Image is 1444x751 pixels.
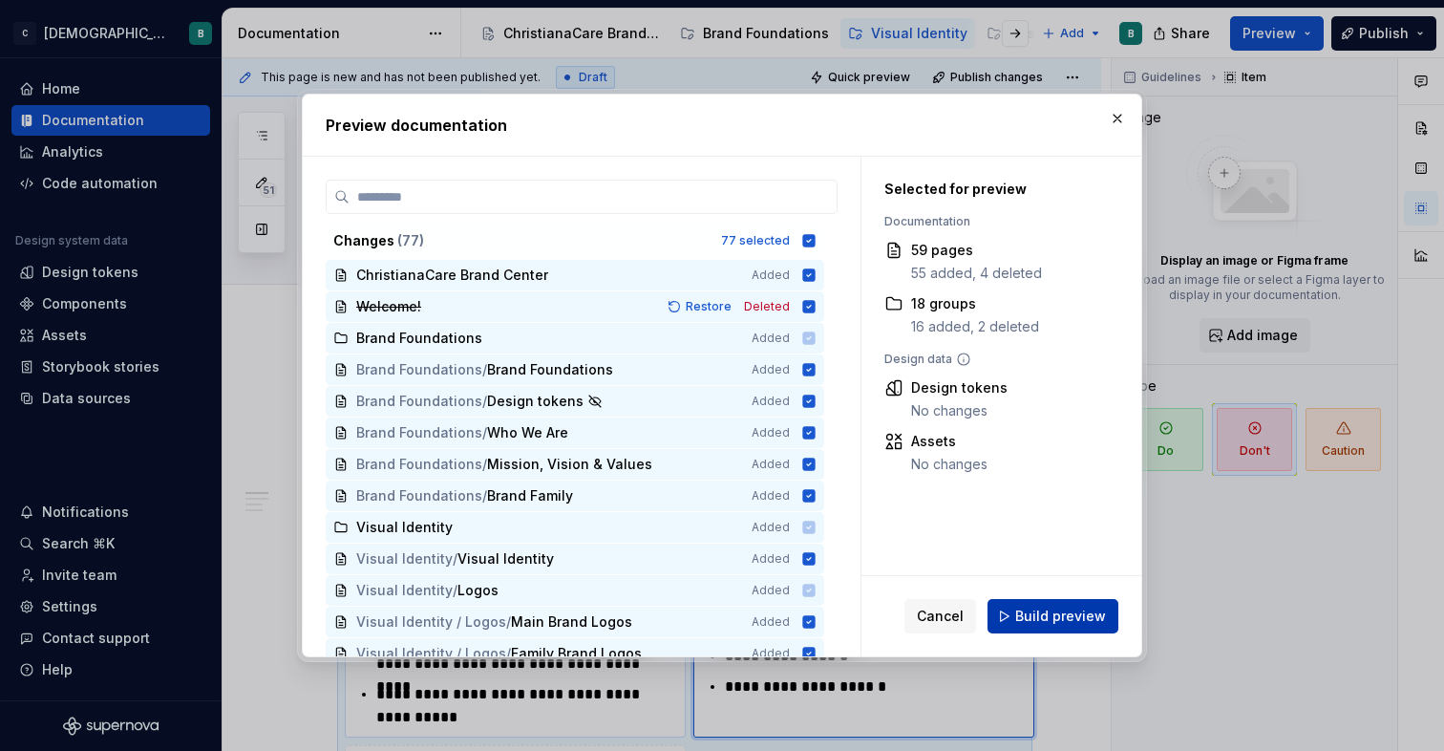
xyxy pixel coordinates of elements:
[1015,607,1106,626] span: Build preview
[487,486,573,505] span: Brand Family
[356,612,506,632] span: Visual Identity / Logos
[911,432,987,451] div: Assets
[356,360,482,379] span: Brand Foundations
[487,455,652,474] span: Mission, Vision & Values
[482,455,487,474] span: /
[356,455,482,474] span: Brand Foundations
[487,423,568,442] span: Who We Are
[453,549,457,569] span: /
[884,352,1109,367] div: Design data
[686,299,732,314] span: Restore
[752,425,790,440] span: Added
[333,231,710,250] div: Changes
[721,233,790,248] div: 77 selected
[482,392,487,411] span: /
[917,607,964,626] span: Cancel
[911,264,1042,283] div: 55 added, 4 deleted
[752,394,790,409] span: Added
[987,599,1118,633] button: Build preview
[911,317,1039,336] div: 16 added, 2 deleted
[356,644,506,663] span: Visual Identity / Logos
[911,378,1008,397] div: Design tokens
[911,401,1008,420] div: No changes
[482,423,487,442] span: /
[752,457,790,472] span: Added
[752,362,790,377] span: Added
[511,612,632,632] span: Main Brand Logos
[326,114,1118,137] h2: Preview documentation
[487,360,613,379] span: Brand Foundations
[752,268,790,283] span: Added
[397,232,424,248] span: ( 77 )
[511,644,642,663] span: Family Brand Logos
[911,241,1042,260] div: 59 pages
[482,360,487,379] span: /
[911,455,987,474] div: No changes
[506,644,511,663] span: /
[356,423,482,442] span: Brand Foundations
[356,266,548,285] span: ChristianaCare Brand Center
[752,551,790,567] span: Added
[457,549,554,569] span: Visual Identity
[506,612,511,632] span: /
[911,294,1039,313] div: 18 groups
[356,549,453,569] span: Visual Identity
[884,180,1109,199] div: Selected for preview
[356,486,482,505] span: Brand Foundations
[744,299,790,314] span: Deleted
[487,392,584,411] span: Design tokens
[356,297,421,316] span: Welcome!
[752,614,790,630] span: Added
[904,599,976,633] button: Cancel
[884,214,1109,229] div: Documentation
[356,392,482,411] span: Brand Foundations
[482,486,487,505] span: /
[752,488,790,504] span: Added
[752,646,790,661] span: Added
[662,297,740,316] button: Restore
